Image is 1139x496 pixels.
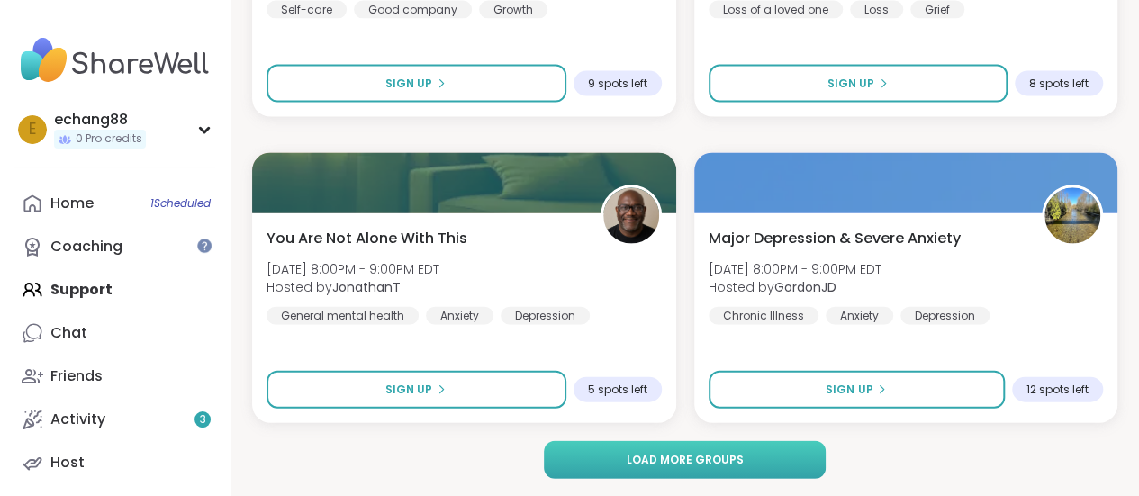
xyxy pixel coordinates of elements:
[709,371,1006,409] button: Sign Up
[1029,77,1089,91] span: 8 spots left
[200,412,206,428] span: 3
[267,260,439,278] span: [DATE] 8:00PM - 9:00PM EDT
[709,307,818,325] div: Chronic Illness
[332,278,401,296] b: JonathanT
[827,76,874,92] span: Sign Up
[354,1,472,19] div: Good company
[850,1,903,19] div: Loss
[50,366,103,386] div: Friends
[267,228,467,249] span: You Are Not Alone With This
[50,194,94,213] div: Home
[50,237,122,257] div: Coaching
[14,311,215,355] a: Chat
[774,278,836,296] b: GordonJD
[544,441,825,479] button: Load more groups
[385,76,432,92] span: Sign Up
[267,65,566,103] button: Sign Up
[709,228,961,249] span: Major Depression & Severe Anxiety
[50,323,87,343] div: Chat
[1044,188,1100,244] img: GordonJD
[150,196,211,211] span: 1 Scheduled
[709,1,843,19] div: Loss of a loved one
[267,371,566,409] button: Sign Up
[14,29,215,92] img: ShareWell Nav Logo
[588,383,647,397] span: 5 spots left
[900,307,990,325] div: Depression
[50,410,105,429] div: Activity
[501,307,590,325] div: Depression
[14,182,215,225] a: Home1Scheduled
[385,382,432,398] span: Sign Up
[910,1,964,19] div: Grief
[54,110,146,130] div: echang88
[197,239,212,253] iframe: Spotlight
[709,260,881,278] span: [DATE] 8:00PM - 9:00PM EDT
[709,278,881,296] span: Hosted by
[29,118,36,141] span: e
[14,441,215,484] a: Host
[50,453,85,473] div: Host
[709,65,1008,103] button: Sign Up
[603,188,659,244] img: JonathanT
[826,382,872,398] span: Sign Up
[14,398,215,441] a: Activity3
[626,452,743,468] span: Load more groups
[479,1,547,19] div: Growth
[267,278,439,296] span: Hosted by
[826,307,893,325] div: Anxiety
[426,307,493,325] div: Anxiety
[267,1,347,19] div: Self-care
[1026,383,1089,397] span: 12 spots left
[588,77,647,91] span: 9 spots left
[267,307,419,325] div: General mental health
[76,131,142,147] span: 0 Pro credits
[14,225,215,268] a: Coaching
[14,355,215,398] a: Friends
